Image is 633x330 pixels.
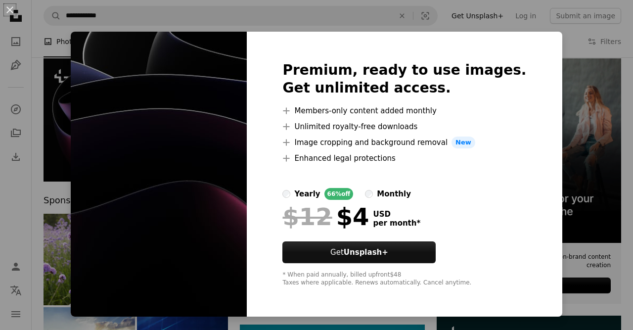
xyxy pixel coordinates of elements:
[282,61,526,97] h2: Premium, ready to use images. Get unlimited access.
[282,121,526,133] li: Unlimited royalty-free downloads
[282,105,526,117] li: Members-only content added monthly
[282,190,290,198] input: yearly66%off
[373,219,420,228] span: per month *
[282,204,332,230] span: $12
[282,241,436,263] button: GetUnsplash+
[344,248,388,257] strong: Unsplash+
[377,188,411,200] div: monthly
[365,190,373,198] input: monthly
[452,137,475,148] span: New
[282,152,526,164] li: Enhanced legal protections
[282,204,369,230] div: $4
[324,188,354,200] div: 66% off
[294,188,320,200] div: yearly
[282,137,526,148] li: Image cropping and background removal
[282,271,526,287] div: * When paid annually, billed upfront $48 Taxes where applicable. Renews automatically. Cancel any...
[373,210,420,219] span: USD
[71,32,247,317] img: premium_photo-1685793804465-b12bbd8b7281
